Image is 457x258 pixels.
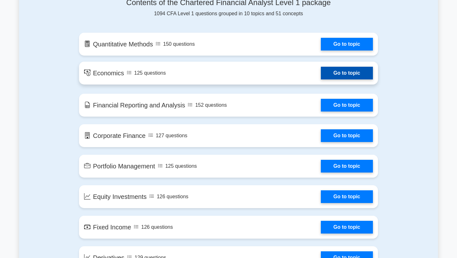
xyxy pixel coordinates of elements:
a: Go to topic [321,38,373,51]
a: Go to topic [321,221,373,234]
a: Go to topic [321,67,373,79]
a: Go to topic [321,99,373,112]
a: Go to topic [321,190,373,203]
a: Go to topic [321,129,373,142]
a: Go to topic [321,160,373,173]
